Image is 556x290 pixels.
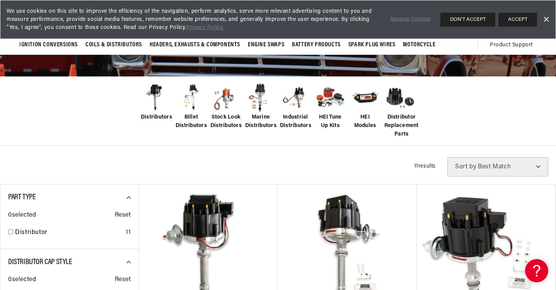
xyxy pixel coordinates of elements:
[440,13,495,27] button: DON'T ACCEPT
[455,164,476,170] span: Sort by
[348,41,396,49] span: Spark Plug Wires
[490,36,537,54] summary: Product Support
[540,14,552,25] a: Dismiss Banner
[8,193,36,201] span: Part Type
[19,41,78,49] span: Ignition Conversions
[126,228,131,238] div: 11
[115,275,131,285] span: Reset
[150,41,240,49] span: Headers, Exhausts & Components
[19,36,82,54] summary: Ignition Conversions
[244,36,288,54] summary: Engine Swaps
[315,113,346,131] span: HEI Tune Up Kits
[8,258,72,266] span: Distributor Cap Style
[8,210,36,220] span: 0 selected
[315,82,346,131] a: HEI Tune Up Kits HEI Tune Up Kits
[245,82,276,131] a: Marine Distributors Marine Distributors
[8,275,36,285] span: 0 selected
[280,82,311,113] img: Industrial Distributors
[176,82,206,113] img: Billet Distributors
[280,113,311,131] span: Industrial Distributors
[141,82,172,122] a: Distributors Distributors
[245,113,276,131] span: Marine Distributors
[391,15,430,24] a: Manage Cookies
[248,41,284,49] span: Engine Swaps
[384,82,415,113] img: Distributor Replacement Parts
[210,82,241,113] img: Stock Look Distributors
[399,36,439,54] summary: Motorcycle
[280,82,311,131] a: Industrial Distributors Industrial Distributors
[315,82,346,113] img: HEI Tune Up Kits
[176,113,207,131] span: Billet Distributors
[82,36,146,54] summary: Coils & Distributors
[288,36,345,54] summary: Battery Products
[210,113,242,131] span: Stock Look Distributors
[384,82,415,139] a: Distributor Replacement Parts Distributor Replacement Parts
[146,36,244,54] summary: Headers, Exhausts & Components
[490,41,533,49] span: Product Support
[350,113,380,131] span: HEI Modules
[447,157,548,176] select: Sort by
[141,82,172,113] img: Distributors
[292,41,341,49] span: Battery Products
[414,163,436,169] span: 11 results
[403,41,435,49] span: Motorcycle
[15,228,123,238] a: Distributor
[210,82,241,131] a: Stock Look Distributors Stock Look Distributors
[186,25,224,31] a: Privacy Policy.
[245,82,276,113] img: Marine Distributors
[7,7,380,32] span: We use cookies on this site to improve the efficiency of the navigation, perform analytics, serve...
[350,82,380,131] a: HEI Modules HEI Modules
[176,82,206,131] a: Billet Distributors Billet Distributors
[141,113,172,122] span: Distributors
[345,36,399,54] summary: Spark Plug Wires
[384,113,419,139] span: Distributor Replacement Parts
[498,13,537,27] button: ACCEPT
[115,210,131,220] span: Reset
[350,82,380,113] img: HEI Modules
[85,41,142,49] span: Coils & Distributors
